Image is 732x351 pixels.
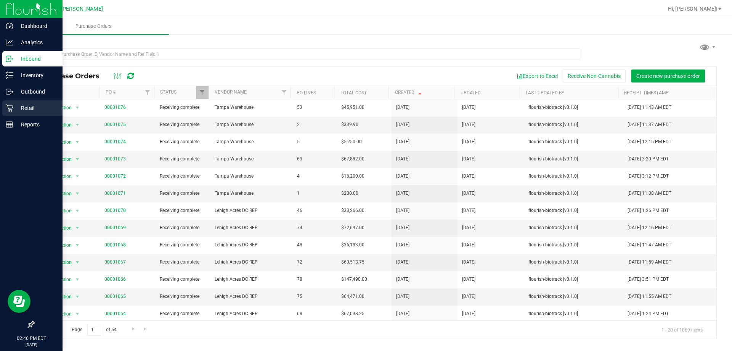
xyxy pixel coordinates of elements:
span: Tampa Warehouse [215,138,288,146]
span: flourish-biotrack [v0.1.0] [528,138,618,146]
p: Inventory [13,71,59,80]
a: Last Updated By [526,90,564,95]
a: 00001069 [104,225,126,230]
span: $64,471.00 [341,293,364,300]
span: Receiving complete [160,121,205,128]
span: [DATE] [462,293,475,300]
button: Export to Excel [512,70,563,82]
span: [DATE] 11:38 AM EDT [628,190,671,197]
div: Actions [40,90,96,95]
span: flourish-biotrack [v0.1.0] [528,121,618,128]
a: 00001074 [104,139,126,144]
span: [DATE] [396,155,409,163]
a: Filter [196,86,209,99]
span: flourish-biotrack [v0.1.0] [528,104,618,111]
span: flourish-biotrack [v0.1.0] [528,310,618,317]
span: select [72,205,82,216]
span: 53 [297,104,332,111]
p: Outbound [13,87,59,96]
inline-svg: Outbound [6,88,13,95]
span: select [72,120,82,130]
span: 75 [297,293,332,300]
span: Receiving complete [160,310,205,317]
span: Tampa Warehouse [215,104,288,111]
span: Tampa Warehouse [215,121,288,128]
span: flourish-biotrack [v0.1.0] [528,190,618,197]
input: Search Purchase Order ID, Vendor Name and Ref Field 1 [34,49,580,60]
a: 00001072 [104,173,126,179]
span: $36,133.00 [341,241,364,249]
span: select [72,188,82,199]
span: select [72,171,82,182]
span: 2 [297,121,332,128]
span: 72 [297,259,332,266]
span: $67,033.25 [341,310,364,317]
span: Lehigh Acres DC REP [215,241,288,249]
a: Go to the next page [128,324,139,334]
a: Vendor Name [215,89,247,95]
span: [DATE] 11:37 AM EDT [628,121,671,128]
span: Tampa Warehouse [215,190,288,197]
a: 00001065 [104,294,126,299]
a: Filter [278,86,291,99]
span: $147,490.00 [341,276,367,283]
span: select [72,154,82,165]
inline-svg: Analytics [6,39,13,46]
span: [DATE] [462,173,475,180]
span: Lehigh Acres DC REP [215,207,288,214]
span: [DATE] [396,104,409,111]
span: flourish-biotrack [v0.1.0] [528,241,618,249]
a: 00001070 [104,208,126,213]
span: Receiving complete [160,241,205,249]
span: select [72,257,82,268]
span: [DATE] [462,138,475,146]
span: 74 [297,224,332,231]
span: [DATE] 3:20 PM EDT [628,155,669,163]
iframe: Resource center [8,290,30,313]
span: [DATE] 12:15 PM EDT [628,138,671,146]
inline-svg: Retail [6,104,13,112]
inline-svg: Dashboard [6,22,13,30]
span: flourish-biotrack [v0.1.0] [528,207,618,214]
span: Purchase Orders [40,72,107,80]
span: 48 [297,241,332,249]
span: [DATE] [396,310,409,317]
span: [DATE] [396,259,409,266]
span: [DATE] [462,224,475,231]
span: [DATE] 11:59 AM EDT [628,259,671,266]
span: Tampa Warehouse [215,173,288,180]
span: Lehigh Acres DC REP [215,310,288,317]
a: 00001075 [104,122,126,127]
span: flourish-biotrack [v0.1.0] [528,276,618,283]
inline-svg: Inbound [6,55,13,63]
span: [DATE] [462,121,475,128]
span: Receiving complete [160,207,205,214]
span: 1 - 20 of 1069 items [655,324,709,335]
span: select [72,137,82,147]
span: Receiving complete [160,173,205,180]
span: [DATE] 11:43 AM EDT [628,104,671,111]
a: 00001066 [104,277,126,282]
span: Tampa Warehouse [215,155,288,163]
span: select [72,274,82,285]
p: Retail [13,104,59,113]
span: $45,951.00 [341,104,364,111]
a: Created [395,90,423,95]
a: Updated [461,90,481,95]
span: [DATE] [396,207,409,214]
span: $72,697.00 [341,224,364,231]
span: select [72,240,82,251]
span: 68 [297,310,332,317]
span: flourish-biotrack [v0.1.0] [528,293,618,300]
span: flourish-biotrack [v0.1.0] [528,224,618,231]
a: 00001064 [104,311,126,316]
span: Lehigh Acres DC REP [215,259,288,266]
span: 5 [297,138,332,146]
a: Status [160,89,177,95]
span: Create new purchase order [636,73,700,79]
span: Lehigh Acres DC REP [215,293,288,300]
span: [DATE] [462,310,475,317]
span: [DATE] 1:24 PM EDT [628,310,669,317]
a: Total Cost [340,90,367,95]
span: Hi, [PERSON_NAME]! [668,6,718,12]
